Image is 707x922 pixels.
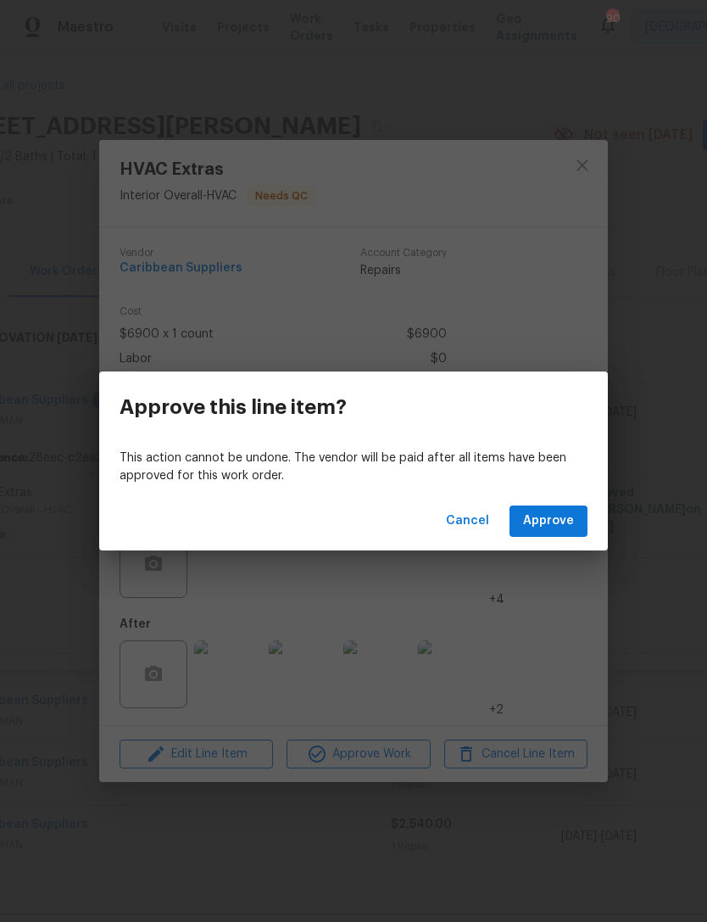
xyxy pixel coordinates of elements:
span: Cancel [446,511,489,532]
p: This action cannot be undone. The vendor will be paid after all items have been approved for this... [120,450,587,485]
h3: Approve this line item? [120,395,347,419]
button: Cancel [439,506,496,537]
button: Approve [509,506,587,537]
span: Approve [523,511,574,532]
